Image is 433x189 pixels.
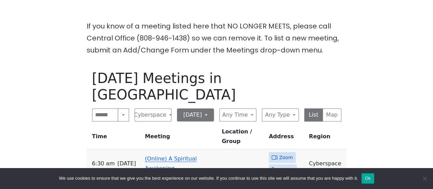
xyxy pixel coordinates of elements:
[421,175,428,182] span: No
[266,127,306,149] th: Address
[92,108,118,121] input: Search
[279,153,293,162] span: Zoom
[92,159,115,168] span: 6:30 AM
[306,149,346,179] td: Cyberspace
[87,127,142,149] th: Time
[361,173,374,184] button: Ok
[219,108,256,121] button: Any Time
[304,108,323,121] button: List
[135,108,171,121] button: Cyberspace
[87,20,347,56] p: If you know of a meeting listed here that NO LONGER MEETS, please call Central Office (808-946-14...
[117,159,136,168] span: [DATE]
[59,175,358,182] span: We use cookies to ensure that we give you the best experience on our website. If you continue to ...
[92,70,341,103] h1: [DATE] Meetings in [GEOGRAPHIC_DATA]
[279,166,294,174] span: Phone
[142,127,219,149] th: Meeting
[306,127,346,149] th: Region
[322,108,341,121] button: Map
[262,108,299,121] button: Any Type
[177,108,214,121] button: [DATE]
[219,127,266,149] th: Location / Group
[118,108,129,121] button: Search
[145,155,197,172] a: (Online) A Spiritual Awakening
